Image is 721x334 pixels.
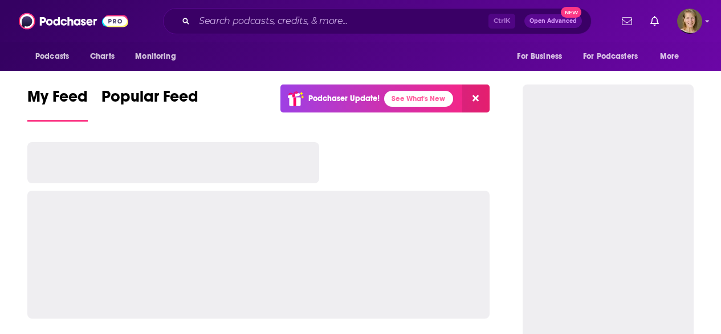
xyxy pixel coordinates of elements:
span: New [561,7,581,18]
p: Podchaser Update! [308,94,380,103]
a: Show notifications dropdown [646,11,663,31]
button: open menu [576,46,654,67]
img: User Profile [677,9,702,34]
span: Monitoring [135,49,176,65]
span: Charts [90,49,115,65]
a: See What's New [384,91,453,107]
span: Podcasts [35,49,69,65]
button: open menu [127,46,190,67]
span: My Feed [27,87,88,113]
span: Open Advanced [529,18,577,24]
a: My Feed [27,87,88,122]
button: Open AdvancedNew [524,14,582,28]
span: For Podcasters [583,49,638,65]
input: Search podcasts, credits, & more... [194,12,488,30]
span: Ctrl K [488,14,515,29]
img: Podchaser - Follow, Share and Rate Podcasts [19,10,128,32]
button: open menu [652,46,694,67]
button: open menu [27,46,84,67]
span: For Business [517,49,562,65]
span: Popular Feed [101,87,198,113]
button: open menu [509,46,576,67]
span: Logged in as tvdockum [677,9,702,34]
span: More [660,49,679,65]
div: Search podcasts, credits, & more... [163,8,592,34]
a: Charts [83,46,121,67]
button: Show profile menu [677,9,702,34]
a: Show notifications dropdown [617,11,637,31]
a: Popular Feed [101,87,198,122]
